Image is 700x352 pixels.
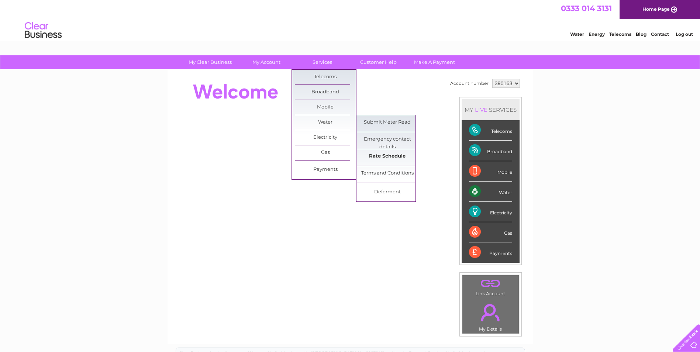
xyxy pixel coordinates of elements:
[357,132,418,147] a: Emergency contact details
[348,55,409,69] a: Customer Help
[473,106,489,113] div: LIVE
[295,100,356,115] a: Mobile
[295,162,356,177] a: Payments
[469,222,512,242] div: Gas
[462,298,519,334] td: My Details
[292,55,353,69] a: Services
[404,55,465,69] a: Make A Payment
[295,70,356,84] a: Telecoms
[295,85,356,100] a: Broadband
[24,19,62,42] img: logo.png
[357,166,418,181] a: Terms and Conditions
[636,31,646,37] a: Blog
[295,115,356,130] a: Water
[295,145,356,160] a: Gas
[651,31,669,37] a: Contact
[357,185,418,200] a: Deferment
[295,130,356,145] a: Electricity
[176,4,525,36] div: Clear Business is a trading name of Verastar Limited (registered in [GEOGRAPHIC_DATA] No. 3667643...
[469,120,512,141] div: Telecoms
[609,31,631,37] a: Telecoms
[464,300,517,325] a: .
[469,242,512,262] div: Payments
[236,55,297,69] a: My Account
[469,202,512,222] div: Electricity
[464,277,517,290] a: .
[469,141,512,161] div: Broadband
[462,275,519,298] td: Link Account
[462,99,520,120] div: MY SERVICES
[469,161,512,182] div: Mobile
[448,77,490,90] td: Account number
[676,31,693,37] a: Log out
[561,4,612,13] a: 0333 014 3131
[180,55,241,69] a: My Clear Business
[357,149,418,164] a: Rate Schedule
[469,182,512,202] div: Water
[589,31,605,37] a: Energy
[357,115,418,130] a: Submit Meter Read
[570,31,584,37] a: Water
